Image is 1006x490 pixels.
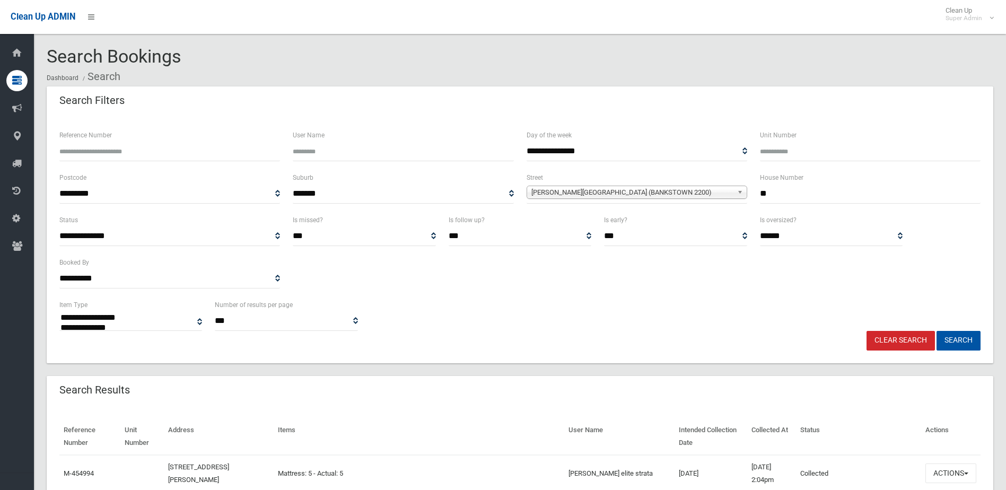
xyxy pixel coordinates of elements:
span: [PERSON_NAME][GEOGRAPHIC_DATA] (BANKSTOWN 2200) [531,186,733,199]
th: Status [796,418,921,455]
header: Search Filters [47,90,137,111]
label: Is follow up? [449,214,485,226]
label: Suburb [293,172,313,183]
span: Search Bookings [47,46,181,67]
th: Address [164,418,274,455]
th: User Name [564,418,675,455]
th: Actions [921,418,981,455]
label: Status [59,214,78,226]
span: Clean Up [940,6,993,22]
label: Item Type [59,299,88,311]
th: Unit Number [120,418,164,455]
header: Search Results [47,380,143,400]
li: Search [80,67,120,86]
label: Is missed? [293,214,323,226]
a: Dashboard [47,74,78,82]
label: Reference Number [59,129,112,141]
label: Street [527,172,543,183]
label: User Name [293,129,325,141]
small: Super Admin [946,14,982,22]
label: Is oversized? [760,214,797,226]
th: Intended Collection Date [675,418,747,455]
span: Clean Up ADMIN [11,12,75,22]
th: Collected At [747,418,796,455]
button: Actions [925,463,976,483]
label: Number of results per page [215,299,293,311]
a: Clear Search [867,331,935,351]
a: [STREET_ADDRESS][PERSON_NAME] [168,463,229,484]
button: Search [937,331,981,351]
label: Booked By [59,257,89,268]
a: M-454994 [64,469,94,477]
label: House Number [760,172,803,183]
label: Postcode [59,172,86,183]
label: Is early? [604,214,627,226]
label: Unit Number [760,129,797,141]
th: Reference Number [59,418,120,455]
label: Day of the week [527,129,572,141]
th: Items [274,418,564,455]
